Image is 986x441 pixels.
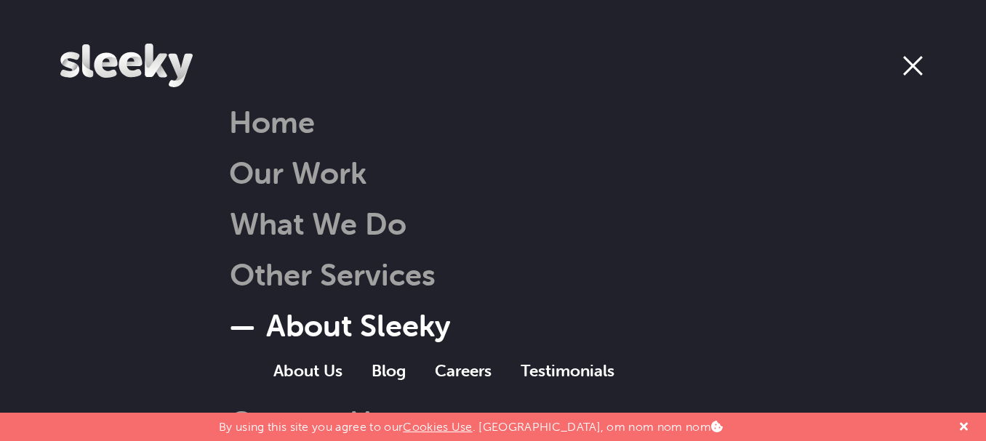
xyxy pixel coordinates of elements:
a: Blog [372,360,406,381]
a: About Sleeky [229,307,451,344]
a: Testimonials [521,360,614,381]
a: Other Services [193,256,436,293]
a: Careers [435,360,492,381]
a: Home [229,103,315,140]
a: Contact Us [229,403,385,440]
a: Cookies Use [403,420,473,434]
a: Our Work [229,154,366,191]
a: About Us [273,360,342,381]
p: By using this site you agree to our . [GEOGRAPHIC_DATA], om nom nom nom [219,413,723,434]
img: Sleeky Web Design Newcastle [60,44,193,87]
a: What We Do [193,205,406,242]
